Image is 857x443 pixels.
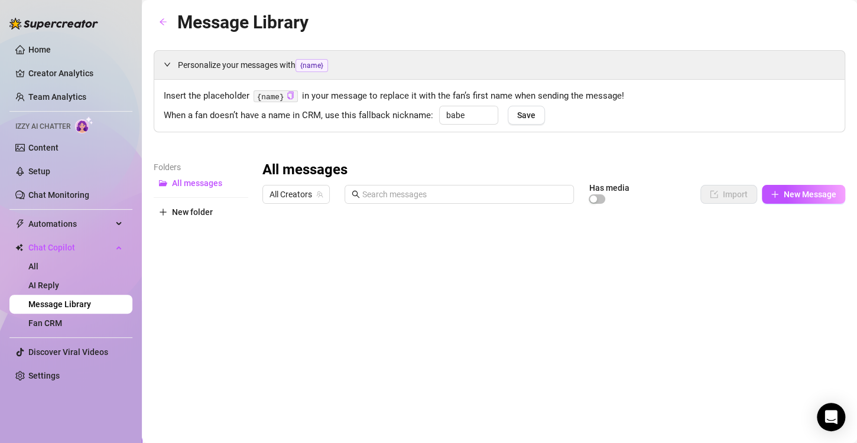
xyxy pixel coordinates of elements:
button: All messages [154,174,248,193]
span: Insert the placeholder in your message to replace it with the fan’s first name when sending the m... [164,89,835,103]
span: folder-open [159,179,167,187]
button: New Message [762,185,845,204]
span: plus [159,208,167,216]
a: Settings [28,371,60,380]
a: Fan CRM [28,318,62,328]
img: Chat Copilot [15,243,23,252]
span: thunderbolt [15,219,25,229]
span: Izzy AI Chatter [15,121,70,132]
a: Team Analytics [28,92,86,102]
span: Automations [28,214,112,233]
a: Chat Monitoring [28,190,89,200]
span: {name} [296,59,328,72]
article: Message Library [177,8,309,36]
span: team [316,191,323,198]
span: search [352,190,360,198]
input: Search messages [362,188,567,201]
button: Save [508,106,545,125]
div: Personalize your messages with{name} [154,51,845,79]
span: plus [771,190,779,198]
span: New Message [784,190,836,199]
code: {name} [254,90,298,103]
div: Open Intercom Messenger [817,403,845,431]
img: logo-BBDzfeDw.svg [9,18,98,30]
span: copy [287,92,294,99]
img: AI Chatter [75,116,93,133]
button: Click to Copy [287,92,294,100]
a: Message Library [28,299,91,309]
span: New folder [172,207,213,217]
article: Folders [154,161,248,174]
a: AI Reply [28,281,59,290]
a: Content [28,143,59,152]
span: All messages [172,178,222,188]
h3: All messages [262,161,348,180]
span: Save [517,110,535,120]
span: expanded [164,61,171,68]
span: Chat Copilot [28,238,112,257]
span: When a fan doesn’t have a name in CRM, use this fallback nickname: [164,109,433,123]
a: Setup [28,167,50,176]
span: arrow-left [159,18,167,26]
button: Import [700,185,757,204]
button: New folder [154,203,248,221]
a: Creator Analytics [28,64,123,83]
a: Discover Viral Videos [28,347,108,357]
span: Personalize your messages with [178,58,835,72]
a: All [28,262,38,271]
span: All Creators [270,185,323,203]
article: Has media [589,184,629,191]
a: Home [28,45,51,54]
